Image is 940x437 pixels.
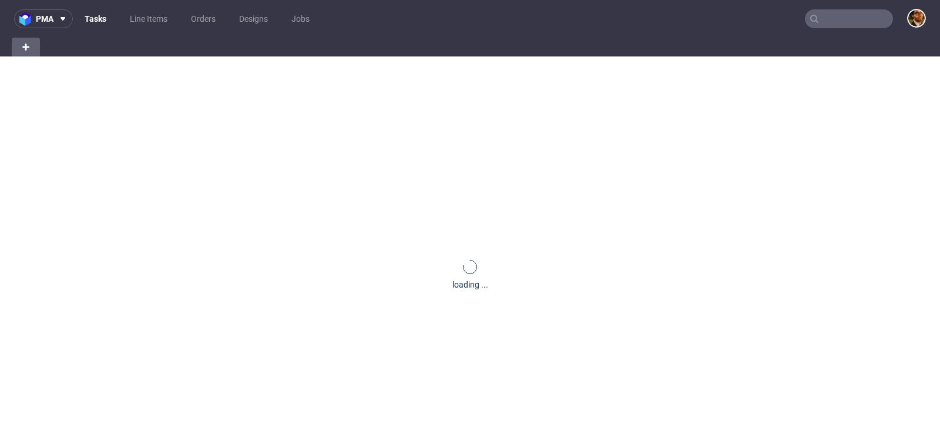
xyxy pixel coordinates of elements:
div: loading ... [452,279,488,291]
img: logo [19,12,36,26]
a: Designs [232,9,275,28]
img: Matteo Corsico [908,10,925,26]
span: pma [36,15,53,23]
a: Jobs [284,9,317,28]
a: Tasks [78,9,113,28]
a: Orders [184,9,223,28]
a: Line Items [123,9,174,28]
button: pma [14,9,73,28]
